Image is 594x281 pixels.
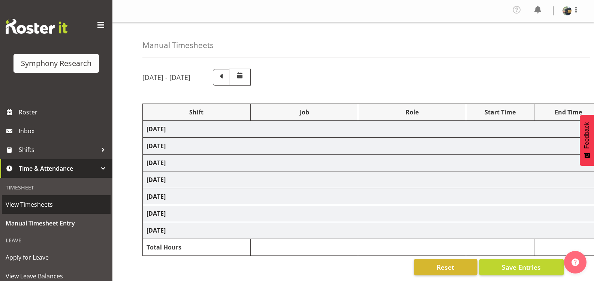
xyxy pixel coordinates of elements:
[572,258,579,266] img: help-xxl-2.png
[21,58,91,69] div: Symphony Research
[6,252,107,263] span: Apply for Leave
[6,19,67,34] img: Rosterit website logo
[414,259,477,275] button: Reset
[580,115,594,166] button: Feedback - Show survey
[19,144,97,155] span: Shifts
[142,73,190,81] h5: [DATE] - [DATE]
[254,108,355,117] div: Job
[143,239,251,256] td: Total Hours
[2,214,111,233] a: Manual Timesheet Entry
[6,218,107,229] span: Manual Timesheet Entry
[2,195,111,214] a: View Timesheets
[563,6,572,15] img: daniel-blaire539fa113fbfe09b833b57134f3ab6bf.png
[147,108,247,117] div: Shift
[2,248,111,267] a: Apply for Leave
[6,199,107,210] span: View Timesheets
[502,262,541,272] span: Save Entries
[19,163,97,174] span: Time & Attendance
[437,262,454,272] span: Reset
[470,108,530,117] div: Start Time
[19,107,109,118] span: Roster
[2,233,111,248] div: Leave
[19,125,109,137] span: Inbox
[362,108,462,117] div: Role
[479,259,564,275] button: Save Entries
[584,122,590,149] span: Feedback
[2,180,111,195] div: Timesheet
[142,41,214,50] h4: Manual Timesheets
